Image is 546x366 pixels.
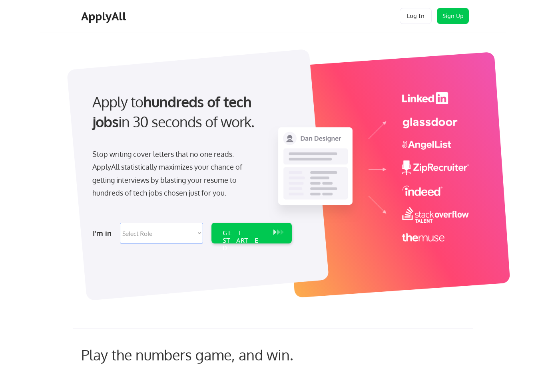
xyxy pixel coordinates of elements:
[92,148,257,200] div: Stop writing cover letters that no one reads. ApplyAll statistically maximizes your chance of get...
[223,229,265,252] div: GET STARTED
[92,93,255,131] strong: hundreds of tech jobs
[81,10,128,23] div: ApplyAll
[93,227,115,239] div: I'm in
[92,92,289,132] div: Apply to in 30 seconds of work.
[437,8,469,24] button: Sign Up
[81,346,329,363] div: Play the numbers game, and win.
[400,8,432,24] button: Log In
